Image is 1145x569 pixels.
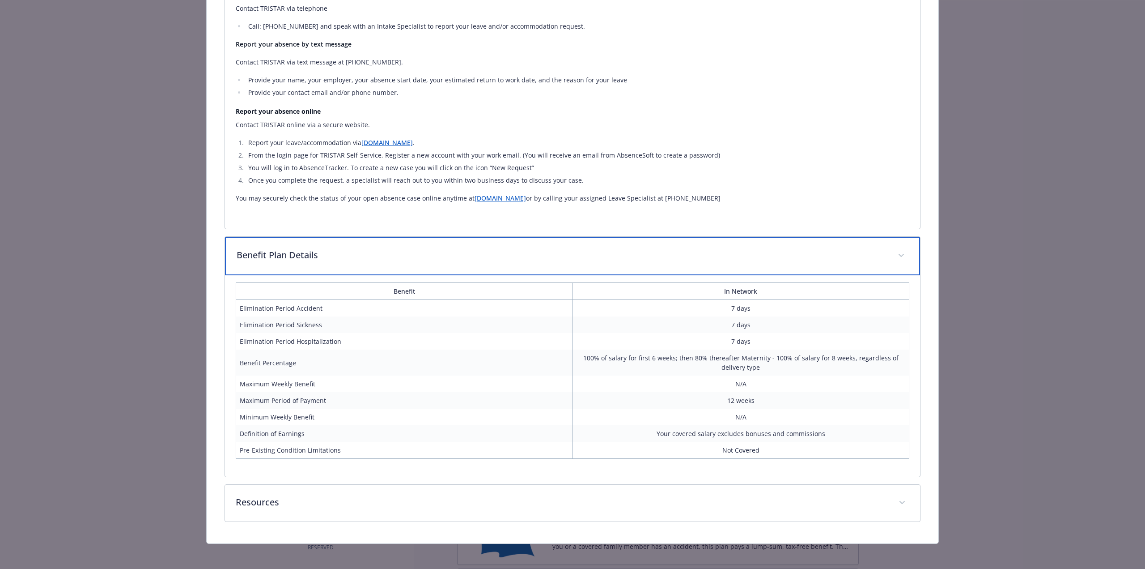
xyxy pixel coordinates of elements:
p: Contact TRISTAR via telephone [236,3,909,14]
a: [DOMAIN_NAME] [475,194,526,202]
div: Benefit Plan Details [225,237,920,275]
div: Resources [225,485,920,522]
div: Benefit Plan Details [225,275,920,477]
td: 7 days [572,333,909,350]
p: Benefit Plan Details [237,248,887,262]
td: Maximum Period of Payment [236,392,572,409]
td: Minimum Weekly Benefit [236,409,572,425]
td: Pre-Existing Condition Limitations [236,442,572,459]
td: 12 weeks [572,392,909,409]
strong: Report your absence by text message [236,40,352,48]
td: Not Covered [572,442,909,459]
li: Once you complete the request, a specialist will reach out to you within two business days to dis... [246,175,909,186]
p: Contact TRISTAR via text message at [PHONE_NUMBER]. [236,57,909,68]
td: Elimination Period Accident [236,300,572,317]
th: Benefit [236,283,572,300]
td: Your covered salary excludes bonuses and commissions [572,425,909,442]
li: You will log in to AbsenceTracker. To create a new case you will click on the icon “New Request” [246,163,909,173]
li: From the login page for TRISTAR Self-Service, Register a new account with your work email. (You w... [246,150,909,161]
td: Elimination Period Hospitalization [236,333,572,350]
td: Benefit Percentage [236,350,572,376]
td: Elimination Period Sickness [236,317,572,333]
li: Report your leave/accommodation via . [246,137,909,148]
th: In Network [572,283,909,300]
td: 7 days [572,300,909,317]
li: Provide your contact email and/or phone number. [246,87,909,98]
p: You may securely check the status of your open absence case online anytime at or by calling your ... [236,193,909,204]
a: [DOMAIN_NAME] [361,138,413,147]
li: Provide your name, your employer, your absence start date, your estimated return to work date, an... [246,75,909,86]
p: Resources [236,496,888,509]
td: 100% of salary for first 6 weeks; then 80% thereafter Maternity - 100% of salary for 8 weeks, reg... [572,350,909,376]
td: Definition of Earnings [236,425,572,442]
td: 7 days [572,317,909,333]
li: Call: [PHONE_NUMBER] and speak with an Intake Specialist to report your leave and/or accommodatio... [246,21,909,32]
td: N/A [572,409,909,425]
td: Maximum Weekly Benefit [236,376,572,392]
strong: Report your absence online [236,107,321,116]
td: N/A [572,376,909,392]
p: Contact TRISTAR online via a secure website. [236,120,909,130]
